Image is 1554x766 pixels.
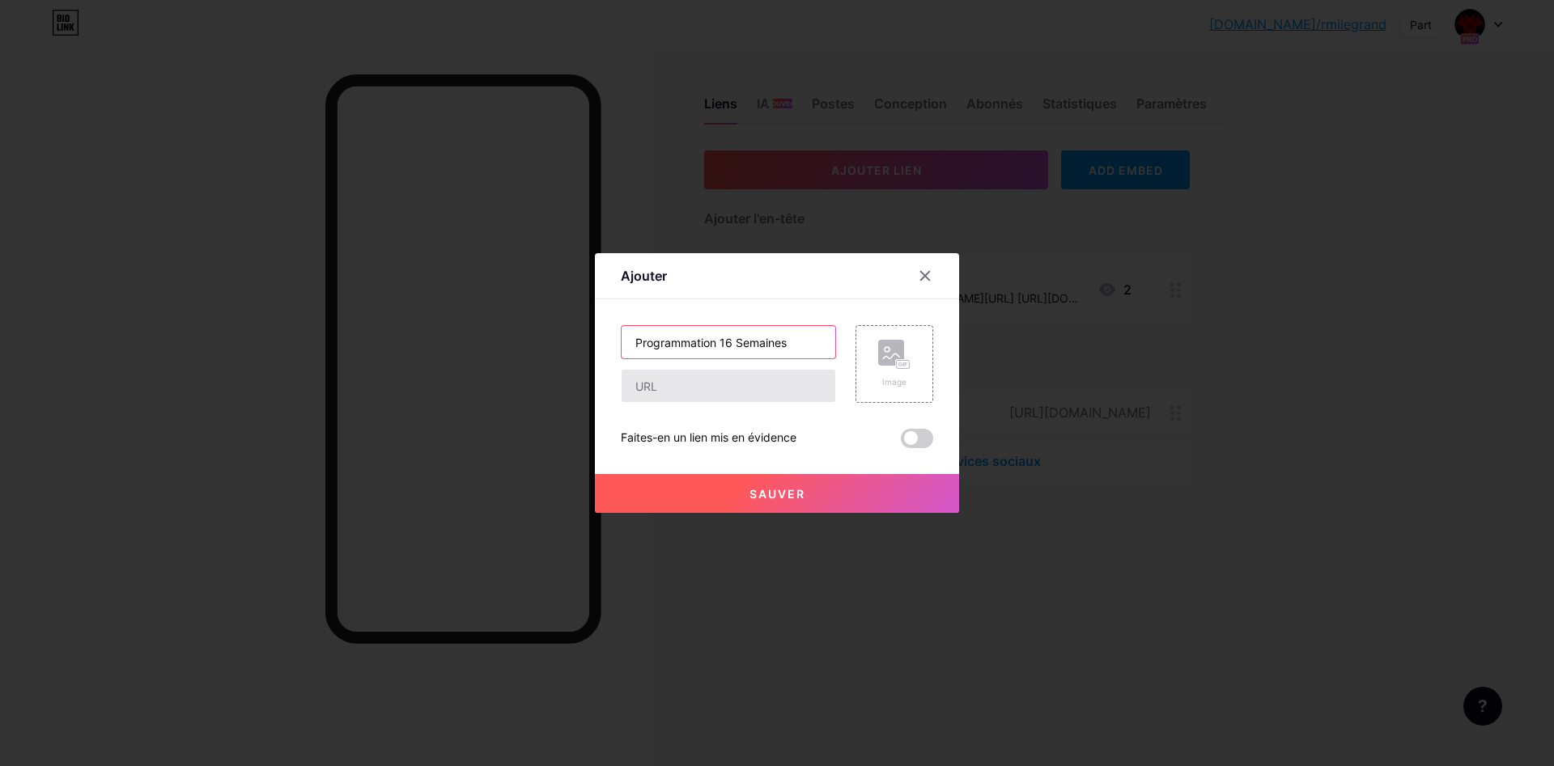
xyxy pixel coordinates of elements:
input: URL [622,370,835,402]
div: Faites-en un lien mis en évidence [621,429,796,448]
div: Image [878,376,911,388]
button: Sauver [595,474,959,513]
div: Ajouter [621,266,667,286]
input: Titre [622,326,835,358]
span: Sauver [749,487,805,501]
